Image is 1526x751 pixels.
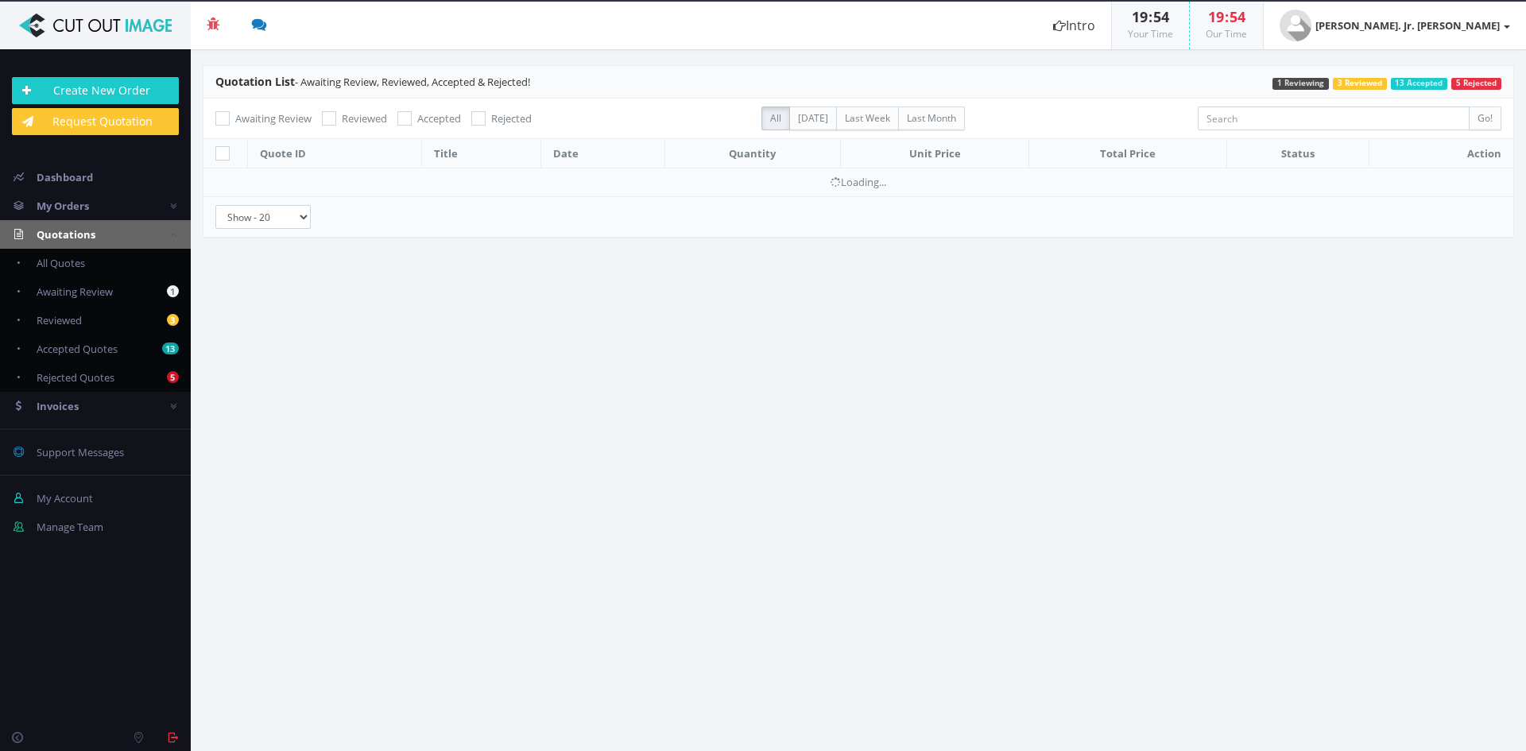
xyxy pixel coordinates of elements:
span: Unit Price [909,146,961,161]
span: Quantity [729,146,776,161]
a: Intro [1037,2,1111,49]
input: Search [1198,106,1470,130]
label: Last Week [836,106,899,130]
span: Reviewed [37,313,82,327]
th: Status [1226,139,1369,168]
span: : [1224,7,1230,26]
span: My Orders [37,199,89,213]
span: My Account [37,491,93,505]
th: Title [422,139,541,168]
b: 3 [167,314,179,326]
img: Cut Out Image [12,14,179,37]
img: user_default.jpg [1280,10,1311,41]
label: All [761,106,790,130]
b: 13 [162,343,179,354]
span: 3 Reviewed [1333,78,1387,90]
span: - Awaiting Review, Reviewed, Accepted & Rejected! [215,75,530,89]
a: Request Quotation [12,108,179,135]
b: 5 [167,371,179,383]
span: Total Price [1100,146,1156,161]
span: 19 [1208,7,1224,26]
th: Quote ID [248,139,422,168]
span: 5 Rejected [1451,78,1501,90]
small: Your Time [1128,27,1173,41]
span: Invoices [37,399,79,413]
span: Support Messages [37,445,124,459]
a: Create New Order [12,77,179,104]
span: 54 [1230,7,1245,26]
span: Accepted Quotes [37,342,118,356]
small: Our Time [1206,27,1247,41]
strong: [PERSON_NAME]. Jr. [PERSON_NAME] [1315,18,1500,33]
span: Rejected [491,111,532,126]
td: Loading... [203,168,1513,196]
span: Dashboard [37,170,93,184]
th: Action [1369,139,1513,168]
b: 1 [167,285,179,297]
span: Quotations [37,227,95,242]
a: [PERSON_NAME]. Jr. [PERSON_NAME] [1264,2,1526,49]
span: Manage Team [37,520,103,534]
button: Go! [1469,106,1501,130]
span: 13 Accepted [1391,78,1448,90]
span: 54 [1153,7,1169,26]
span: Rejected Quotes [37,370,114,385]
span: Reviewed [342,111,387,126]
span: 19 [1132,7,1148,26]
span: Quotation List [215,74,295,89]
span: Awaiting Review [37,285,113,299]
label: [DATE] [789,106,837,130]
span: : [1148,7,1153,26]
label: Last Month [898,106,965,130]
span: All Quotes [37,256,85,270]
span: Accepted [417,111,461,126]
span: 1 Reviewing [1272,78,1329,90]
th: Date [541,139,664,168]
span: Awaiting Review [235,111,312,126]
